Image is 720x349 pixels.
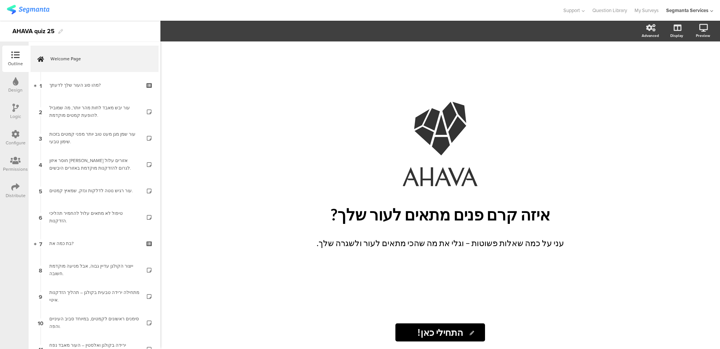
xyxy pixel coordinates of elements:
[39,160,42,168] span: 4
[666,7,708,14] div: Segmanta Services
[39,239,42,248] span: 7
[670,33,683,38] div: Display
[308,237,572,249] p: עני על כמה שאלות פשוטות – וגלי את מה שהכי מתאים לעור ולשגרה שלך.
[31,72,159,98] a: 1 מהו סוג העור שלך לדעתך?
[3,166,28,173] div: Permissions
[40,81,42,89] span: 1
[39,213,42,221] span: 6
[49,157,139,172] div: חוסר איזון בין אזורים עלול לגרום להזדקנות מוקדמת באזורים היבשים.
[31,257,159,283] a: 8 ייצור הקולגן עדיין גבוה, אבל מניעה מוקדמת חשובה.
[12,25,55,37] div: AHAVA quiz 25
[31,98,159,125] a: 2 עור יבש מאבד לחות מהר יותר, מה שמוביל להופעת קמטים מוקדמת.
[49,289,139,304] div: מתחילה ירידה טבעית בקולגן – תהליך הזדקנות איטי.
[39,266,42,274] span: 8
[31,178,159,204] a: 5 עור רגיש נוטה לדלקות ונזק, שמאיץ קמטים.
[31,283,159,309] a: 9 מתחילה ירידה טבעית בקולגן – תהליך הזדקנות איטי.
[31,230,159,257] a: 7 בת כמה את?
[38,318,43,327] span: 10
[39,292,42,300] span: 9
[395,323,485,341] input: Start
[49,210,139,225] div: טיפול לא מתאים עלול להחמיר תהליכי הזדקנות.
[49,187,139,194] div: עור רגיש נוטה לדלקות ונזק, שמאיץ קמטים.
[49,262,139,277] div: ייצור הקולגן עדיין גבוה, אבל מניעה מוקדמת חשובה.
[8,60,23,67] div: Outline
[39,187,42,195] span: 5
[49,130,139,145] div: עור שמן מגן מעט טוב יותר מפני קמטים בזכות שימון טבעי.
[642,33,659,38] div: Advanced
[49,104,139,119] div: עור יבש מאבד לחות מהר יותר, מה שמוביל להופעת קמטים מוקדמת.
[696,33,710,38] div: Preview
[6,139,26,146] div: Configure
[49,240,139,247] div: בת כמה את?
[49,81,139,89] div: מהו סוג העור שלך לדעתך?
[49,315,139,330] div: סימנים ראשונים לקמטים, במיוחד סביב העיניים והפה.
[31,125,159,151] a: 3 עור שמן מגן מעט טוב יותר מפני קמטים בזכות שימון טבעי.
[39,134,42,142] span: 3
[8,87,23,93] div: Design
[39,107,42,116] span: 2
[31,204,159,230] a: 6 טיפול לא מתאים עלול להחמיר תהליכי הזדקנות.
[31,309,159,336] a: 10 סימנים ראשונים לקמטים, במיוחד סביב העיניים והפה.
[7,5,49,14] img: segmanta logo
[31,46,159,72] a: Welcome Page
[10,113,21,120] div: Logic
[50,55,147,63] span: Welcome Page
[563,7,580,14] span: Support
[31,151,159,178] a: 4 חוסר איזון [PERSON_NAME] אזורים עלול לגרום להזדקנות מוקדמת באזורים היבשים.
[6,192,26,199] div: Distribute
[301,205,580,224] p: איזה קרם פנים מתאים לעור שלך?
